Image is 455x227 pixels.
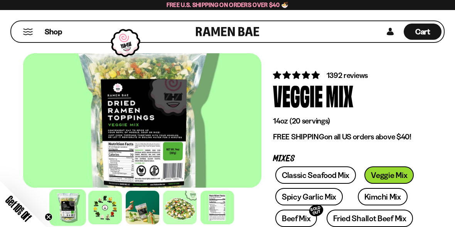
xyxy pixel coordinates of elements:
a: Shop [45,24,62,40]
button: Mobile Menu Trigger [23,29,33,35]
a: Cart [404,21,442,42]
div: Mix [326,81,353,110]
span: 1392 reviews [327,71,368,80]
a: Beef MixSOLD OUT [275,210,317,227]
button: Close teaser [45,213,52,221]
a: Fried Shallot Beef Mix [327,210,413,227]
a: Classic Seafood Mix [275,166,356,184]
a: Spicy Garlic Mix [275,188,343,205]
span: Shop [45,27,62,37]
span: 4.76 stars [273,70,321,80]
p: Mixes [273,155,420,163]
a: Kimchi Mix [358,188,408,205]
p: on all US orders above $40! [273,132,420,142]
span: Free U.S. Shipping on Orders over $40 🍜 [167,1,289,8]
div: Veggie [273,81,323,110]
span: Cart [415,27,430,36]
p: 14oz (20 servings) [273,116,420,126]
span: Get 10% Off [3,193,34,224]
div: SOLD OUT [308,203,325,218]
strong: FREE SHIPPING [273,132,324,141]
